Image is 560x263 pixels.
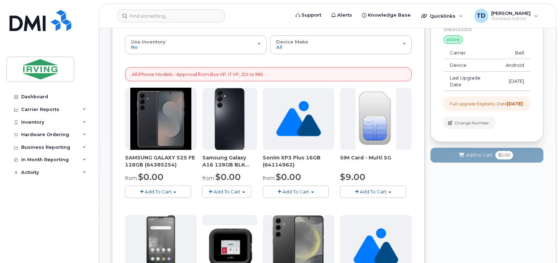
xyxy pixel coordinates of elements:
span: No [131,44,138,50]
span: Add To Cart [360,189,387,194]
img: no_image_found-2caef05468ed5679b831cfe6fc140e25e0c280774317ffc20a367ab7fd17291e.png [276,88,321,150]
button: Device Make All [270,35,412,54]
span: Add To Cart [145,189,172,194]
span: $0.00 [276,172,301,182]
span: Change Number [454,120,489,126]
a: Support [291,8,326,22]
td: Android [499,59,530,72]
button: Add To Cart [340,186,406,198]
span: Add To Cart [282,189,309,194]
small: from [263,175,275,181]
span: Alerts [337,12,352,19]
span: Add To Cart [214,189,240,194]
small: from [125,175,137,181]
td: Device [443,59,499,72]
span: Add to Cart [466,152,493,158]
button: Add to Cart $0.00 [430,148,543,162]
div: Sonim XP3 Plus 16GB (64114962) [263,154,334,168]
span: All [276,44,282,50]
td: [DATE] [499,72,530,91]
span: Quicklinks [430,13,455,19]
td: Bell [499,47,530,59]
a: Knowledge Base [357,8,416,22]
div: SAMSUNG GALAXY S25 FE 128GB (64385254) [125,154,197,168]
div: SIM Card - Multi 5G [340,154,412,168]
small: from [202,175,214,181]
input: Find something... [118,10,225,22]
span: Device Make [276,39,308,45]
span: $9.00 [340,172,365,182]
div: Samsung Galaxy A16 128GB BLK (64360234) [202,154,257,168]
img: 00D627D4-43E9-49B7-A367-2C99342E128C.jpg [356,88,396,150]
button: Change Number [443,117,495,129]
strong: [DATE] [507,101,523,106]
span: Support [302,12,321,19]
button: Add To Cart [125,186,191,198]
button: Use Inventory No [125,35,267,54]
span: Wireless Admin [491,16,531,22]
span: $0.00 [495,151,513,159]
div: active [443,35,463,44]
span: [PERSON_NAME] [491,10,531,16]
div: Quicklinks [416,9,468,23]
span: $0.00 [138,172,163,182]
button: Add To Cart [263,186,329,198]
div: Tricia Downard [469,9,543,23]
span: $0.00 [215,172,241,182]
div: 5063431003 [443,27,530,33]
button: Add To Cart [202,186,251,198]
img: image-20250915-182548.jpg [130,88,191,150]
td: Last Upgrade Date [443,72,499,91]
span: TD [477,12,485,20]
span: Use Inventory [131,39,166,45]
p: All iPhone Models - Approval from Bus VP, IT VP, JDI or RKI [132,71,263,78]
div: Full Upgrade Eligibility Date [450,101,523,107]
img: A16_-_JDI.png [215,88,245,150]
td: Carrier [443,47,499,59]
a: Alerts [326,8,357,22]
span: Knowledge Base [368,12,411,19]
